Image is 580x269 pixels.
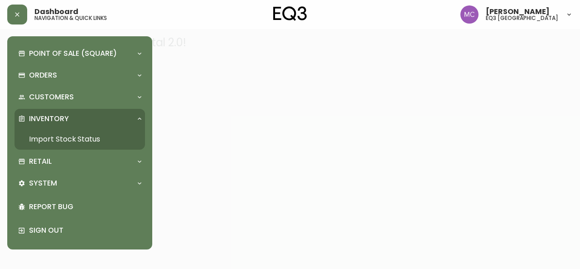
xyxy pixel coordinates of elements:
p: Orders [29,70,57,80]
p: Customers [29,92,74,102]
div: Point of Sale (Square) [14,44,145,64]
div: Orders [14,65,145,85]
img: logo [273,6,307,21]
div: Retail [14,152,145,171]
p: Report Bug [29,202,141,212]
p: Inventory [29,114,69,124]
a: Import Stock Status [14,129,145,150]
h5: eq3 [GEOGRAPHIC_DATA] [486,15,558,21]
h5: navigation & quick links [34,15,107,21]
span: [PERSON_NAME] [486,8,550,15]
div: Customers [14,87,145,107]
span: Dashboard [34,8,78,15]
p: Sign Out [29,225,141,235]
div: System [14,173,145,193]
img: 6dbdb61c5655a9a555815750a11666cc [460,5,478,24]
p: Point of Sale (Square) [29,49,117,59]
p: System [29,178,57,188]
p: Retail [29,157,52,166]
div: Sign Out [14,219,145,242]
div: Inventory [14,109,145,129]
div: Report Bug [14,195,145,219]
